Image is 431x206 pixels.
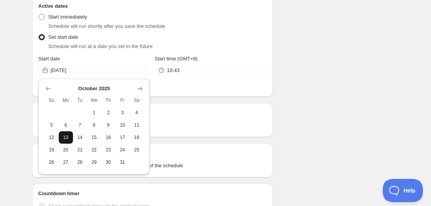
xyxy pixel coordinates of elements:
[48,43,153,49] span: Schedule will run at a date you set in the future
[44,144,59,156] button: Sunday October 19 2025
[38,190,266,197] h2: Countdown timer
[133,110,141,116] span: 4
[87,156,101,168] button: Wednesday October 29 2025
[101,119,115,131] button: Thursday October 9 2025
[73,144,87,156] button: Tuesday October 21 2025
[104,97,112,103] span: Th
[133,122,141,128] span: 11
[104,122,112,128] span: 9
[87,94,101,106] th: Wednesday
[119,159,127,165] span: 31
[115,131,130,144] button: Friday October 17 2025
[38,56,60,62] span: Start date
[59,131,73,144] button: Monday October 13 2025
[62,134,70,141] span: 13
[38,149,266,157] h2: Tags
[133,97,141,103] span: Sa
[115,156,130,168] button: Friday October 31 2025
[101,106,115,119] button: Thursday October 2 2025
[44,94,59,106] th: Sunday
[115,106,130,119] button: Friday October 3 2025
[130,94,144,106] th: Saturday
[48,34,78,40] span: Set start date
[59,156,73,168] button: Monday October 27 2025
[101,156,115,168] button: Thursday October 30 2025
[90,147,98,153] span: 22
[130,144,144,156] button: Saturday October 25 2025
[119,134,127,141] span: 17
[48,159,56,165] span: 26
[76,97,84,103] span: Tu
[59,119,73,131] button: Monday October 6 2025
[104,134,112,141] span: 16
[101,144,115,156] button: Thursday October 23 2025
[62,97,70,103] span: Mo
[76,147,84,153] span: 21
[38,2,266,10] h2: Active dates
[87,131,101,144] button: Wednesday October 15 2025
[62,147,70,153] span: 20
[73,131,87,144] button: Tuesday October 14 2025
[73,119,87,131] button: Tuesday October 7 2025
[101,94,115,106] th: Thursday
[44,156,59,168] button: Sunday October 26 2025
[133,134,141,141] span: 18
[154,56,198,62] span: Start time (GMT+8)
[76,159,84,165] span: 28
[119,97,127,103] span: Fr
[90,134,98,141] span: 15
[104,110,112,116] span: 2
[130,106,144,119] button: Saturday October 4 2025
[383,179,423,202] iframe: Help Scout Beacon - Open
[43,83,54,94] button: Show previous month, September 2025
[87,106,101,119] button: Wednesday October 1 2025
[48,122,56,128] span: 5
[87,119,101,131] button: Wednesday October 8 2025
[101,131,115,144] button: Thursday October 16 2025
[87,144,101,156] button: Wednesday October 22 2025
[38,109,266,117] h2: Repeating
[115,119,130,131] button: Friday October 10 2025
[90,122,98,128] span: 8
[44,131,59,144] button: Sunday October 12 2025
[48,23,165,29] span: Schedule will run shortly after you save the schedule
[62,122,70,128] span: 6
[133,147,141,153] span: 25
[48,147,56,153] span: 19
[76,134,84,141] span: 14
[115,94,130,106] th: Friday
[119,147,127,153] span: 24
[48,14,87,20] span: Start immediately
[104,159,112,165] span: 30
[90,110,98,116] span: 1
[115,144,130,156] button: Friday October 24 2025
[119,122,127,128] span: 10
[90,97,98,103] span: We
[59,94,73,106] th: Monday
[130,131,144,144] button: Saturday October 18 2025
[104,147,112,153] span: 23
[134,83,145,94] button: Show next month, November 2025
[90,159,98,165] span: 29
[44,119,59,131] button: Sunday October 5 2025
[73,94,87,106] th: Tuesday
[130,119,144,131] button: Saturday October 11 2025
[62,159,70,165] span: 27
[73,156,87,168] button: Tuesday October 28 2025
[48,97,56,103] span: Su
[76,122,84,128] span: 7
[59,144,73,156] button: Monday October 20 2025
[119,110,127,116] span: 3
[48,134,56,141] span: 12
